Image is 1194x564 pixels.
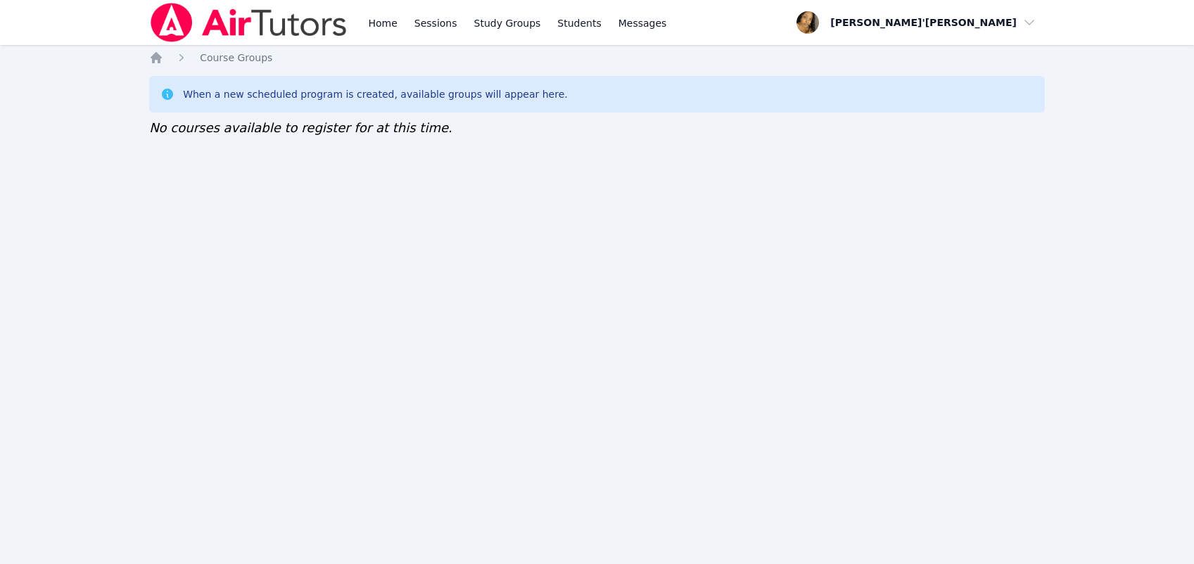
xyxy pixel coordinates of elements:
[200,51,272,65] a: Course Groups
[149,3,348,42] img: Air Tutors
[149,120,452,135] span: No courses available to register for at this time.
[183,87,568,101] div: When a new scheduled program is created, available groups will appear here.
[200,52,272,63] span: Course Groups
[149,51,1045,65] nav: Breadcrumb
[618,16,667,30] span: Messages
